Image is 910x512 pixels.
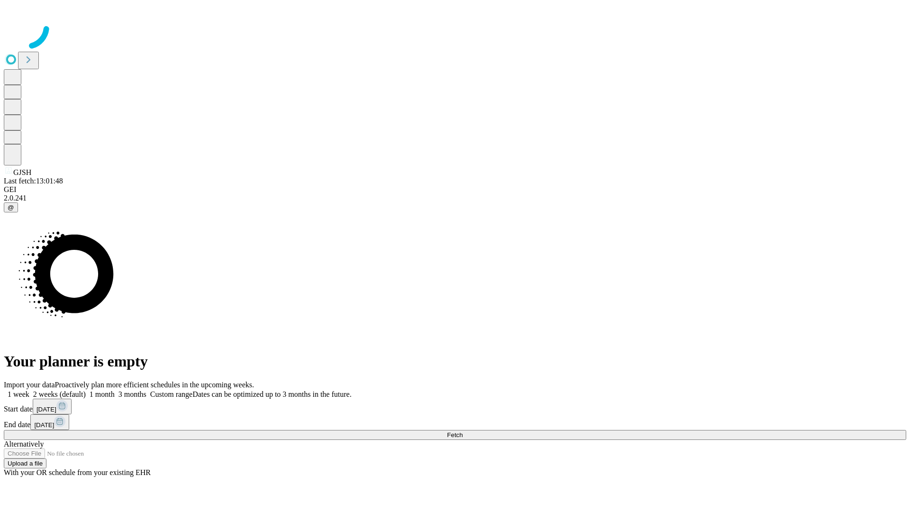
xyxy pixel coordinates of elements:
[8,390,29,398] span: 1 week
[8,204,14,211] span: @
[447,431,463,439] span: Fetch
[90,390,115,398] span: 1 month
[150,390,192,398] span: Custom range
[36,406,56,413] span: [DATE]
[33,390,86,398] span: 2 weeks (default)
[192,390,351,398] span: Dates can be optimized up to 3 months in the future.
[13,168,31,176] span: GJSH
[34,421,54,429] span: [DATE]
[4,381,55,389] span: Import your data
[4,177,63,185] span: Last fetch: 13:01:48
[118,390,146,398] span: 3 months
[55,381,254,389] span: Proactively plan more efficient schedules in the upcoming weeks.
[4,399,906,414] div: Start date
[4,353,906,370] h1: Your planner is empty
[30,414,69,430] button: [DATE]
[4,194,906,202] div: 2.0.241
[4,185,906,194] div: GEI
[4,430,906,440] button: Fetch
[33,399,72,414] button: [DATE]
[4,458,46,468] button: Upload a file
[4,468,151,476] span: With your OR schedule from your existing EHR
[4,440,44,448] span: Alternatively
[4,202,18,212] button: @
[4,414,906,430] div: End date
